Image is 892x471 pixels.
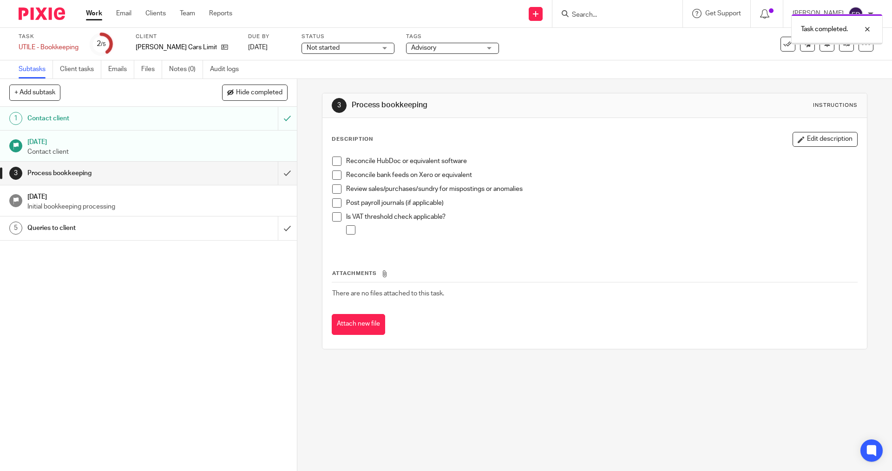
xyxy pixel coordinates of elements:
a: Emails [108,60,134,78]
div: 5 [9,222,22,235]
p: Description [332,136,373,143]
div: 1 [9,112,22,125]
h1: [DATE] [27,135,288,147]
p: Post payroll journals (if applicable) [346,198,857,208]
h1: Process bookkeeping [27,166,188,180]
h1: Queries to client [27,221,188,235]
img: svg%3E [848,7,863,21]
a: Email [116,9,131,18]
a: Subtasks [19,60,53,78]
span: [DATE] [248,44,268,51]
div: UTILE - Bookkeeping [19,43,79,52]
a: Reports [209,9,232,18]
div: Instructions [813,102,858,109]
button: Attach new file [332,314,385,335]
button: Hide completed [222,85,288,100]
a: Work [86,9,102,18]
label: Status [302,33,394,40]
a: Audit logs [210,60,246,78]
span: Attachments [332,271,377,276]
span: Advisory [411,45,436,51]
button: + Add subtask [9,85,60,100]
p: Review sales/purchases/sundry for mispostings or anomalies [346,184,857,194]
span: There are no files attached to this task. [332,290,444,297]
a: Team [180,9,195,18]
button: Edit description [793,132,858,147]
label: Client [136,33,236,40]
label: Task [19,33,79,40]
a: Files [141,60,162,78]
p: Is VAT threshold check applicable? [346,212,857,222]
a: Notes (0) [169,60,203,78]
img: Pixie [19,7,65,20]
h1: Contact client [27,111,188,125]
p: Contact client [27,147,288,157]
div: 2 [97,39,106,49]
h1: [DATE] [27,190,288,202]
span: Not started [307,45,340,51]
span: Hide completed [236,89,282,97]
small: /5 [101,42,106,47]
a: Client tasks [60,60,101,78]
a: Clients [145,9,166,18]
p: Reconcile HubDoc or equivalent software [346,157,857,166]
div: 3 [9,167,22,180]
label: Due by [248,33,290,40]
p: Initial bookkeeping processing [27,202,288,211]
h1: Process bookkeeping [352,100,615,110]
label: Tags [406,33,499,40]
div: 3 [332,98,347,113]
p: [PERSON_NAME] Cars Limited [136,43,216,52]
p: Task completed. [801,25,848,34]
p: Reconcile bank feeds on Xero or equivalent [346,170,857,180]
